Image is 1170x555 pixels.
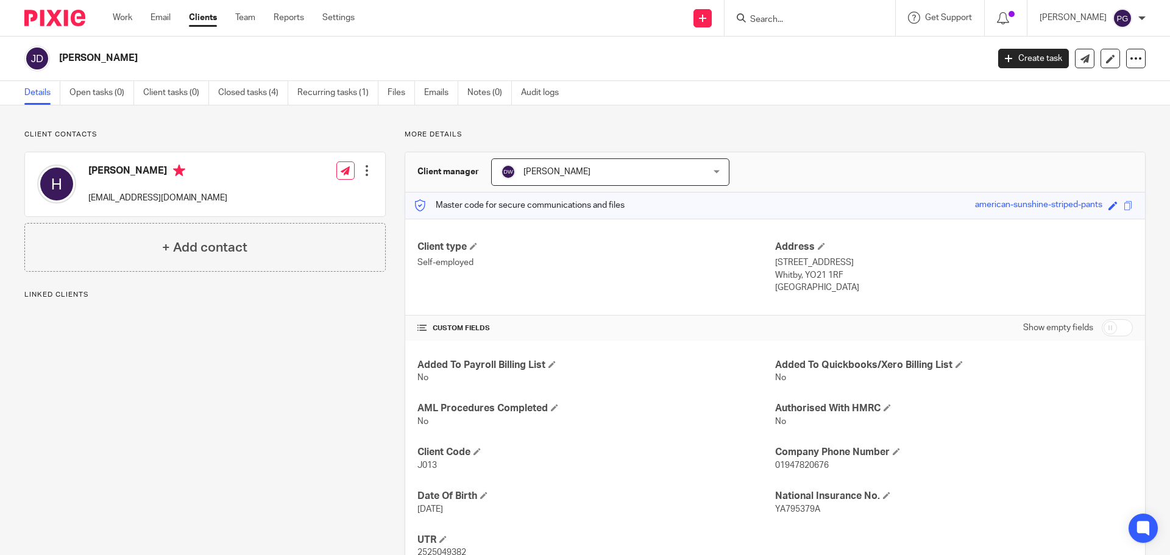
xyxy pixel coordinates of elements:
[322,12,355,24] a: Settings
[417,505,443,514] span: [DATE]
[24,81,60,105] a: Details
[417,256,775,269] p: Self-employed
[1113,9,1132,28] img: svg%3E
[417,373,428,382] span: No
[775,281,1133,294] p: [GEOGRAPHIC_DATA]
[417,417,428,426] span: No
[235,12,255,24] a: Team
[417,490,775,503] h4: Date Of Birth
[417,241,775,253] h4: Client type
[151,12,171,24] a: Email
[523,168,590,176] span: [PERSON_NAME]
[113,12,132,24] a: Work
[37,164,76,203] img: svg%3E
[274,12,304,24] a: Reports
[775,505,820,514] span: YA795379A
[162,238,247,257] h4: + Add contact
[501,164,516,179] img: svg%3E
[1023,322,1093,334] label: Show empty fields
[24,130,386,140] p: Client contacts
[405,130,1146,140] p: More details
[775,269,1133,281] p: Whitby, YO21 1RF
[24,46,50,71] img: svg%3E
[467,81,512,105] a: Notes (0)
[417,446,775,459] h4: Client Code
[218,81,288,105] a: Closed tasks (4)
[749,15,859,26] input: Search
[424,81,458,105] a: Emails
[775,373,786,382] span: No
[775,446,1133,459] h4: Company Phone Number
[88,164,227,180] h4: [PERSON_NAME]
[59,52,796,65] h2: [PERSON_NAME]
[775,490,1133,503] h4: National Insurance No.
[998,49,1069,68] a: Create task
[417,166,479,178] h3: Client manager
[417,359,775,372] h4: Added To Payroll Billing List
[297,81,378,105] a: Recurring tasks (1)
[925,13,972,22] span: Get Support
[414,199,625,211] p: Master code for secure communications and files
[24,10,85,26] img: Pixie
[417,534,775,546] h4: UTR
[775,461,829,470] span: 01947820676
[417,461,437,470] span: J013
[417,402,775,415] h4: AML Procedures Completed
[143,81,209,105] a: Client tasks (0)
[521,81,568,105] a: Audit logs
[775,359,1133,372] h4: Added To Quickbooks/Xero Billing List
[775,256,1133,269] p: [STREET_ADDRESS]
[388,81,415,105] a: Files
[173,164,185,177] i: Primary
[1040,12,1107,24] p: [PERSON_NAME]
[417,323,775,333] h4: CUSTOM FIELDS
[69,81,134,105] a: Open tasks (0)
[975,199,1102,213] div: american-sunshine-striped-pants
[189,12,217,24] a: Clients
[775,241,1133,253] h4: Address
[775,402,1133,415] h4: Authorised With HMRC
[88,192,227,204] p: [EMAIL_ADDRESS][DOMAIN_NAME]
[775,417,786,426] span: No
[24,290,386,300] p: Linked clients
